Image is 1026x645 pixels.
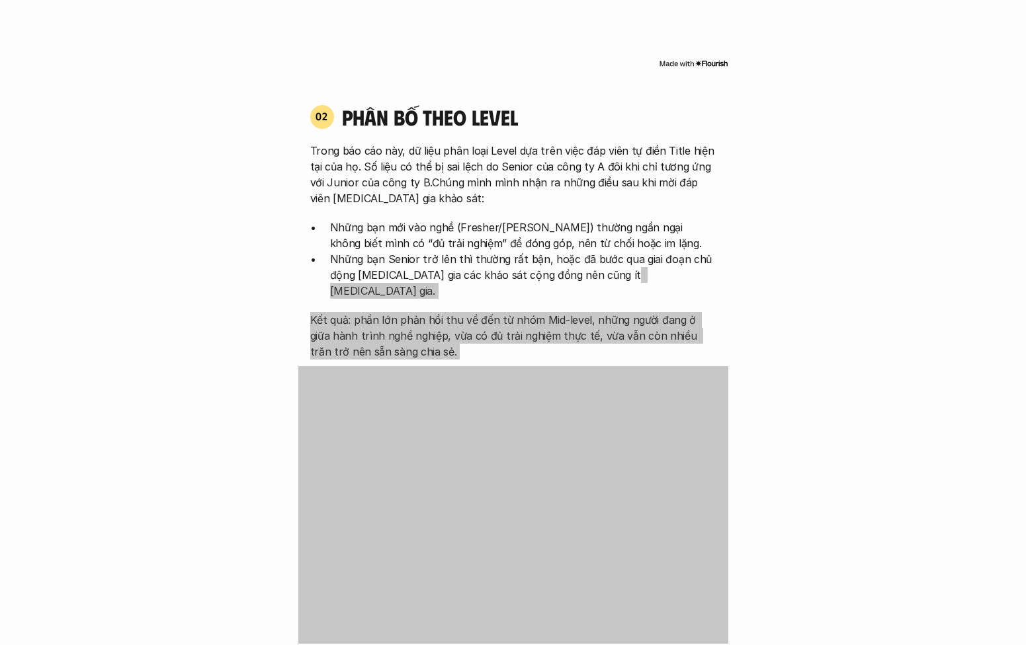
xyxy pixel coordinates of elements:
[298,366,728,644] iframe: Interactive or visual content
[310,312,716,360] p: Kết quả: phần lớn phản hồi thu về đến từ nhóm Mid-level, những người đang ở giữa hành trình nghề ...
[310,143,716,206] p: Trong báo cáo này, dữ liệu phân loại Level dựa trên việc đáp viên tự điền Title hiện tại của họ. ...
[342,104,716,130] h4: phân bố theo Level
[659,58,728,69] img: Made with Flourish
[330,251,716,299] p: Những bạn Senior trở lên thì thường rất bận, hoặc đã bước qua giai đoạn chủ động [MEDICAL_DATA] g...
[316,111,328,122] p: 02
[330,219,716,251] p: Những bạn mới vào nghề (Fresher/[PERSON_NAME]) thường ngần ngại không biết mình có “đủ trải nghiệ...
